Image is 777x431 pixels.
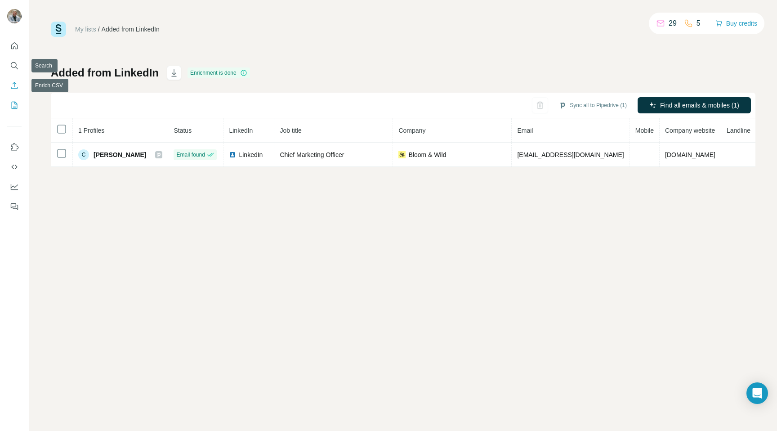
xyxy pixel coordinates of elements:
span: Find all emails & mobiles (1) [660,101,739,110]
button: Sync all to Pipedrive (1) [553,99,633,112]
button: My lists [7,97,22,113]
span: LinkedIn [229,127,253,134]
span: Mobile [635,127,654,134]
button: Use Surfe on LinkedIn [7,139,22,155]
span: Company [398,127,425,134]
span: [PERSON_NAME] [94,150,146,159]
span: 1 Profiles [78,127,104,134]
div: C [78,149,89,160]
img: Avatar [7,9,22,23]
span: [DOMAIN_NAME] [665,151,715,158]
img: Surfe Logo [51,22,66,37]
button: Dashboard [7,179,22,195]
span: Status [174,127,192,134]
span: Bloom & Wild [408,150,446,159]
span: Email [517,127,533,134]
img: LinkedIn logo [229,151,236,158]
button: Quick start [7,38,22,54]
div: Open Intercom Messenger [746,382,768,404]
span: Job title [280,127,301,134]
button: Buy credits [715,17,757,30]
div: Added from LinkedIn [102,25,160,34]
span: [EMAIL_ADDRESS][DOMAIN_NAME] [517,151,624,158]
button: Feedback [7,198,22,215]
span: LinkedIn [239,150,263,159]
a: My lists [75,26,96,33]
p: 29 [669,18,677,29]
button: Search [7,58,22,74]
span: Chief Marketing Officer [280,151,344,158]
h1: Added from LinkedIn [51,66,159,80]
button: Find all emails & mobiles (1) [638,97,751,113]
p: 5 [697,18,701,29]
button: Enrich CSV [7,77,22,94]
button: Use Surfe API [7,159,22,175]
img: company-logo [398,151,406,158]
div: Enrichment is done [188,67,250,78]
span: Landline [727,127,750,134]
li: / [98,25,100,34]
span: Email found [176,151,205,159]
span: Company website [665,127,715,134]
